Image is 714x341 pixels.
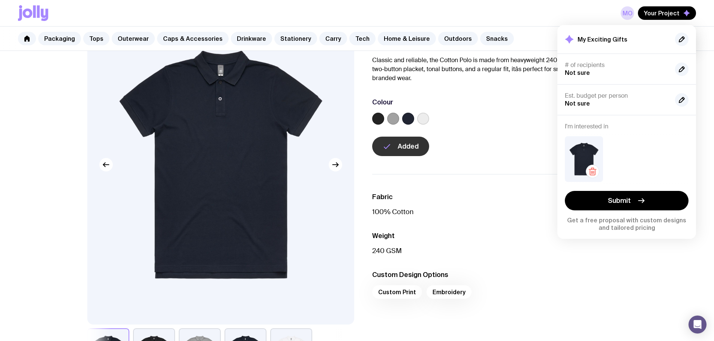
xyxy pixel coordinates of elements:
span: Submit [608,196,631,205]
a: MO [621,6,634,20]
span: Added [398,142,419,151]
a: Stationery [274,32,317,45]
a: Packaging [38,32,81,45]
a: Tech [349,32,376,45]
a: Outdoors [438,32,478,45]
a: Tops [83,32,109,45]
h4: I'm interested in [565,123,689,130]
span: Not sure [565,69,590,76]
a: Home & Leisure [378,32,436,45]
button: Submit [565,191,689,210]
a: Carry [319,32,347,45]
a: Outerwear [112,32,155,45]
h3: Weight [372,231,627,240]
h3: Colour [372,98,393,107]
h4: Est. budget per person [565,92,669,100]
a: Caps & Accessories [157,32,229,45]
button: Added [372,137,429,156]
span: Not sure [565,100,590,107]
a: Snacks [480,32,514,45]
span: Your Project [644,9,680,17]
h4: # of recipients [565,61,669,69]
h2: My Exciting Gifts [578,36,627,43]
p: Classic and reliable, the Cotton Polo is made from heavyweight 240 GSM cotton. Featuring a two-bu... [372,56,627,83]
p: 240 GSM [372,246,627,255]
p: 100% Cotton [372,207,627,216]
a: Drinkware [231,32,272,45]
h3: Fabric [372,192,627,201]
button: Your Project [638,6,696,20]
p: Get a free proposal with custom designs and tailored pricing [565,216,689,231]
h3: Custom Design Options [372,270,627,279]
div: Open Intercom Messenger [689,316,707,334]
